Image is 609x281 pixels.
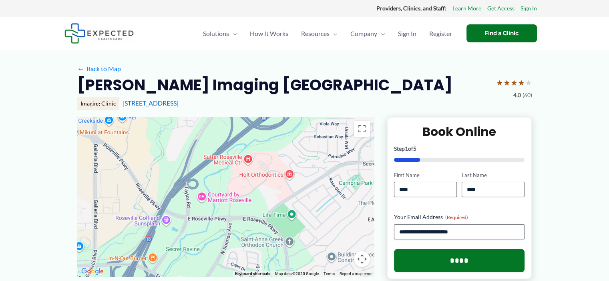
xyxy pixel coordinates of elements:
strong: Providers, Clinics, and Staff: [376,5,446,12]
span: 5 [413,145,416,152]
span: ★ [496,75,503,90]
nav: Primary Site Navigation [197,20,458,48]
a: How It Works [243,20,295,48]
button: Keyboard shortcuts [235,271,270,277]
a: SolutionsMenu Toggle [197,20,243,48]
label: Last Name [462,171,525,179]
img: Expected Healthcare Logo - side, dark font, small [64,23,134,44]
span: ★ [503,75,511,90]
a: Learn More [452,3,481,14]
span: (Required) [445,214,468,220]
span: 1 [405,145,408,152]
span: ★ [511,75,518,90]
a: Report a map error [340,271,372,276]
span: 4.0 [513,90,521,100]
span: ★ [518,75,525,90]
span: ← [77,65,85,72]
span: Solutions [203,20,229,48]
span: How It Works [250,20,288,48]
a: Get Access [487,3,515,14]
label: First Name [394,171,457,179]
a: [STREET_ADDRESS] [123,99,179,107]
h2: [PERSON_NAME] Imaging [GEOGRAPHIC_DATA] [77,75,452,95]
a: Sign In [392,20,423,48]
button: Map camera controls [354,251,370,267]
a: ResourcesMenu Toggle [295,20,344,48]
h2: Book Online [394,124,525,140]
a: Open this area in Google Maps (opens a new window) [79,266,106,277]
span: ★ [525,75,532,90]
span: Sign In [398,20,416,48]
p: Step of [394,146,525,151]
span: Company [350,20,377,48]
a: Find a Clinic [466,24,537,42]
span: Menu Toggle [377,20,385,48]
span: (60) [523,90,532,100]
span: Menu Toggle [330,20,338,48]
span: Resources [301,20,330,48]
a: Terms (opens in new tab) [324,271,335,276]
a: Register [423,20,458,48]
span: Map data ©2025 Google [275,271,319,276]
img: Google [79,266,106,277]
label: Your Email Address [394,213,525,221]
a: ←Back to Map [77,63,121,75]
a: Sign In [521,3,537,14]
button: Toggle fullscreen view [354,121,370,137]
a: CompanyMenu Toggle [344,20,392,48]
span: Menu Toggle [229,20,237,48]
span: Register [429,20,452,48]
div: Imaging Clinic [77,97,119,110]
